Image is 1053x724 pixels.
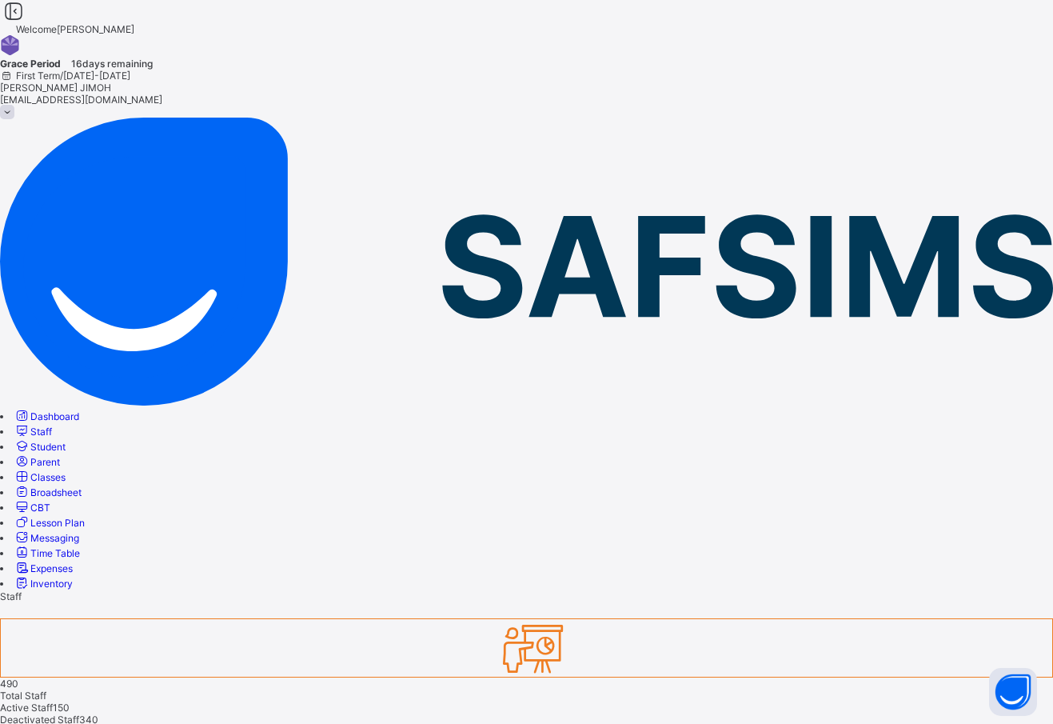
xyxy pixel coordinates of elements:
[14,547,80,559] a: Time Table
[14,456,60,468] a: Parent
[16,23,134,35] span: Welcome [PERSON_NAME]
[30,502,50,514] span: CBT
[14,578,73,590] a: Inventory
[14,410,79,422] a: Dashboard
[53,702,70,714] span: 150
[14,471,66,483] a: Classes
[14,486,82,498] a: Broadsheet
[14,532,79,544] a: Messaging
[30,532,79,544] span: Messaging
[30,441,66,453] span: Student
[30,562,73,574] span: Expenses
[30,486,82,498] span: Broadsheet
[30,471,66,483] span: Classes
[30,517,85,529] span: Lesson Plan
[30,578,73,590] span: Inventory
[30,410,79,422] span: Dashboard
[30,547,80,559] span: Time Table
[30,456,60,468] span: Parent
[30,426,52,438] span: Staff
[989,668,1037,716] button: Open asap
[71,58,153,70] span: 16 days remaining
[14,517,85,529] a: Lesson Plan
[14,426,52,438] a: Staff
[14,562,73,574] a: Expenses
[14,502,50,514] a: CBT
[14,441,66,453] a: Student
